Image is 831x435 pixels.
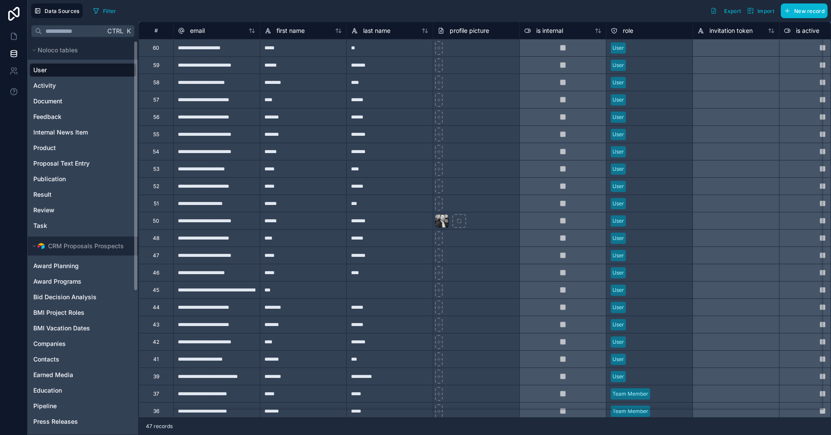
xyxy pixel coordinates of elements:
[612,61,624,69] div: User
[153,321,159,328] div: 43
[145,27,167,34] div: #
[794,8,825,14] span: New record
[612,113,624,121] div: User
[612,269,624,277] div: User
[153,339,159,345] div: 42
[724,8,741,14] span: Export
[612,44,624,52] div: User
[612,373,624,381] div: User
[153,62,159,69] div: 59
[153,252,159,259] div: 47
[153,114,159,121] div: 56
[363,26,390,35] span: last name
[536,26,563,35] span: is internal
[153,356,159,363] div: 41
[612,217,624,225] div: User
[153,304,160,311] div: 44
[612,165,624,173] div: User
[277,26,305,35] span: first name
[612,355,624,363] div: User
[612,304,624,311] div: User
[612,407,648,415] div: Team Member
[154,200,159,207] div: 51
[707,3,744,18] button: Export
[744,3,777,18] button: Import
[612,390,648,398] div: Team Member
[796,26,819,35] span: is active
[103,8,116,14] span: Filter
[612,131,624,138] div: User
[153,269,159,276] div: 46
[450,26,489,35] span: profile picture
[153,131,159,138] div: 55
[153,408,159,415] div: 36
[709,26,753,35] span: invitation token
[31,3,83,18] button: Data Sources
[153,390,159,397] div: 37
[612,338,624,346] div: User
[777,3,828,18] a: New record
[612,234,624,242] div: User
[126,28,132,34] span: K
[153,79,159,86] div: 58
[106,26,124,36] span: Ctrl
[153,166,159,173] div: 53
[153,287,159,294] div: 45
[612,252,624,259] div: User
[146,423,173,430] span: 47 records
[190,26,205,35] span: email
[612,321,624,329] div: User
[153,183,159,190] div: 52
[153,373,159,380] div: 39
[153,96,159,103] div: 57
[153,235,159,242] div: 48
[45,8,80,14] span: Data Sources
[612,148,624,156] div: User
[781,3,828,18] button: New record
[153,45,159,51] div: 60
[153,148,159,155] div: 54
[757,8,774,14] span: Import
[612,96,624,104] div: User
[90,4,119,17] button: Filter
[612,200,624,208] div: User
[612,286,624,294] div: User
[612,182,624,190] div: User
[623,26,633,35] span: role
[612,79,624,86] div: User
[153,217,159,224] div: 50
